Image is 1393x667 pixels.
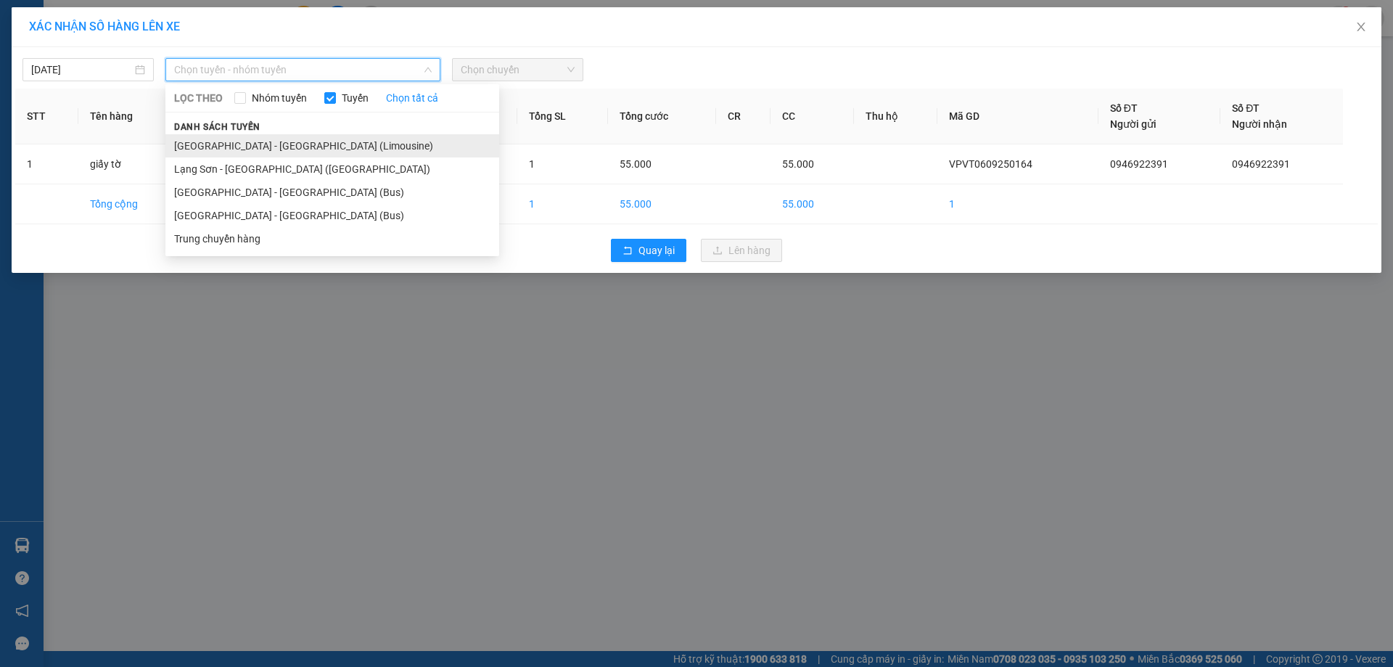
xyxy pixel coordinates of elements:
[336,90,374,106] span: Tuyến
[1355,21,1367,33] span: close
[608,89,716,144] th: Tổng cước
[424,65,432,74] span: down
[1110,158,1168,170] span: 0946922391
[174,90,223,106] span: LỌC THEO
[937,89,1098,144] th: Mã GD
[517,184,608,224] td: 1
[622,245,633,257] span: rollback
[165,181,499,204] li: [GEOGRAPHIC_DATA] - [GEOGRAPHIC_DATA] (Bus)
[611,239,686,262] button: rollbackQuay lại
[771,184,853,224] td: 55.000
[165,157,499,181] li: Lạng Sơn - [GEOGRAPHIC_DATA] ([GEOGRAPHIC_DATA])
[31,62,132,78] input: 06/09/2025
[165,204,499,227] li: [GEOGRAPHIC_DATA] - [GEOGRAPHIC_DATA] (Bus)
[701,239,782,262] button: uploadLên hàng
[165,227,499,250] li: Trung chuyển hàng
[782,158,814,170] span: 55.000
[529,158,535,170] span: 1
[461,59,575,81] span: Chọn chuyến
[517,89,608,144] th: Tổng SL
[78,144,185,184] td: giấy tờ
[246,90,313,106] span: Nhóm tuyến
[78,89,185,144] th: Tên hàng
[386,90,438,106] a: Chọn tất cả
[1232,118,1287,130] span: Người nhận
[15,144,78,184] td: 1
[716,89,771,144] th: CR
[165,120,269,134] span: Danh sách tuyến
[608,184,716,224] td: 55.000
[1110,102,1138,114] span: Số ĐT
[1232,158,1290,170] span: 0946922391
[165,134,499,157] li: [GEOGRAPHIC_DATA] - [GEOGRAPHIC_DATA] (Limousine)
[854,89,938,144] th: Thu hộ
[1110,118,1156,130] span: Người gửi
[638,242,675,258] span: Quay lại
[620,158,652,170] span: 55.000
[29,20,180,33] span: XÁC NHẬN SỐ HÀNG LÊN XE
[937,184,1098,224] td: 1
[174,59,432,81] span: Chọn tuyến - nhóm tuyến
[15,89,78,144] th: STT
[78,184,185,224] td: Tổng cộng
[1232,102,1260,114] span: Số ĐT
[771,89,853,144] th: CC
[1341,7,1381,48] button: Close
[949,158,1032,170] span: VPVT0609250164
